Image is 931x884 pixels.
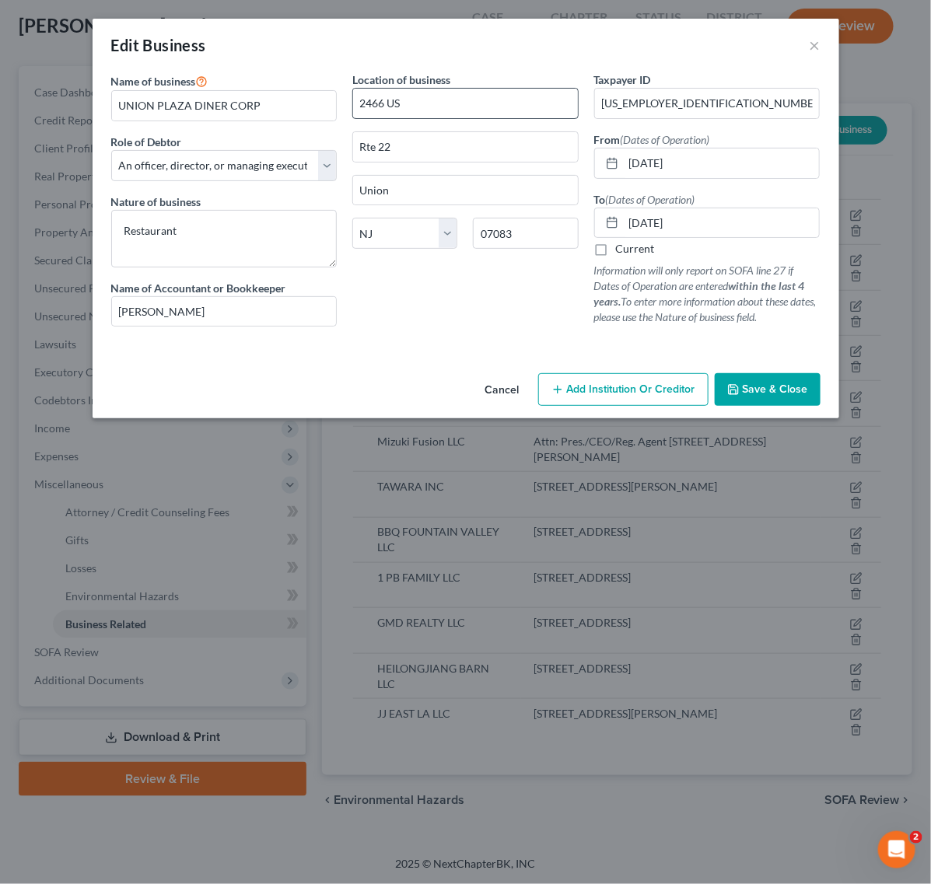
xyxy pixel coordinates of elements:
[616,241,655,257] label: Current
[624,208,820,238] input: MM/DD/YYYY
[715,373,821,406] button: Save & Close
[594,263,821,325] p: Information will only report on SOFA line 27 if Dates of Operation are entered To enter more info...
[594,191,695,208] label: To
[878,831,915,868] iframe: Intercom live chat
[111,75,196,88] span: Name of business
[595,89,820,118] input: #
[111,36,140,54] span: Edit
[111,135,182,148] span: Role of Debtor
[473,375,532,406] button: Cancel
[743,383,808,396] span: Save & Close
[111,194,201,210] label: Nature of business
[353,176,578,205] input: Enter city...
[567,383,695,396] span: Add Institution Or Creditor
[910,831,922,844] span: 2
[810,36,821,54] button: ×
[594,131,710,148] label: From
[112,297,337,327] input: --
[143,36,206,54] span: Business
[352,72,450,88] label: Location of business
[606,193,695,206] span: (Dates of Operation)
[621,133,710,146] span: (Dates of Operation)
[353,132,578,162] input: Apt, Suite, etc...
[538,373,709,406] button: Add Institution Or Creditor
[594,72,651,88] label: Taxpayer ID
[624,148,820,178] input: MM/DD/YYYY
[353,89,578,118] input: Enter address...
[112,91,337,121] input: Enter name...
[473,218,578,249] input: Enter zip...
[111,280,286,296] label: Name of Accountant or Bookkeeper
